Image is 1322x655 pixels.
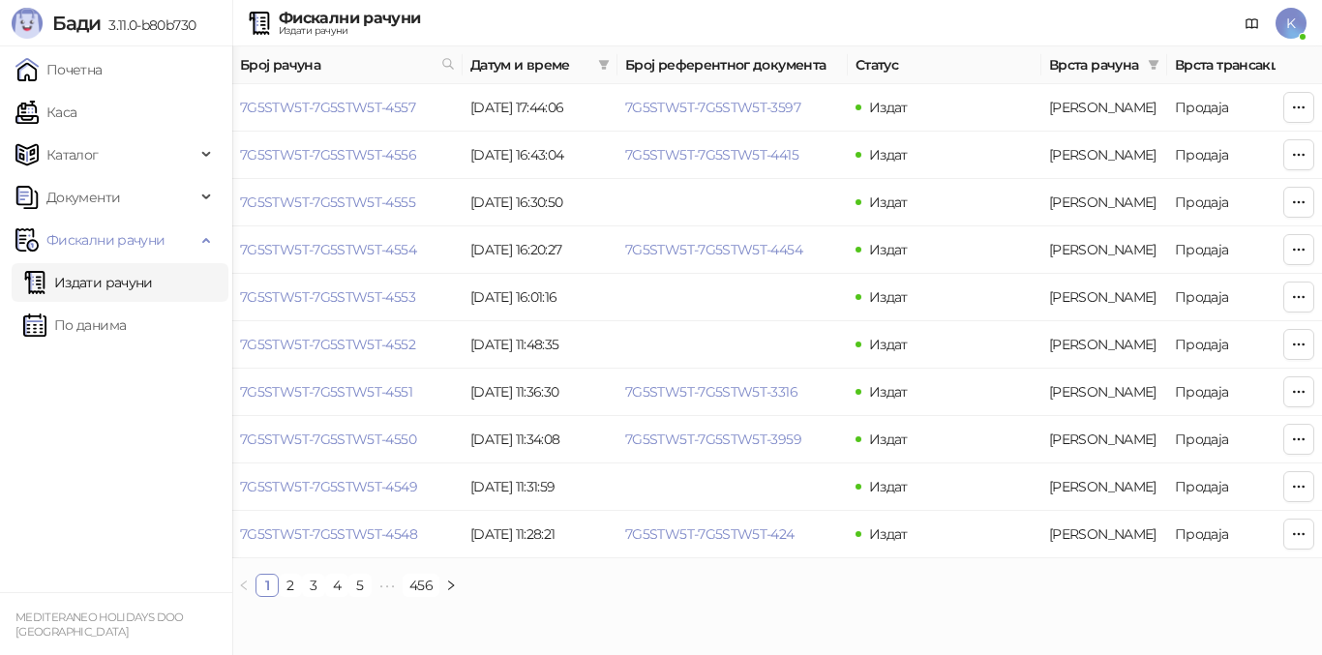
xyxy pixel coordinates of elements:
[279,11,420,26] div: Фискални рачуни
[463,369,617,416] td: [DATE] 11:36:30
[279,26,420,36] div: Издати рачуни
[240,194,415,211] a: 7G5STW5T-7G5STW5T-4555
[1041,416,1167,463] td: Аванс
[848,46,1041,84] th: Статус
[12,8,43,39] img: Logo
[52,12,101,35] span: Бади
[238,580,250,591] span: left
[232,226,463,274] td: 7G5STW5T-7G5STW5T-4554
[1041,226,1167,274] td: Аванс
[240,431,416,448] a: 7G5STW5T-7G5STW5T-4550
[325,574,348,597] li: 4
[1049,54,1140,75] span: Врста рачуна
[1175,54,1305,75] span: Врста трансакције
[1041,132,1167,179] td: Аванс
[1041,46,1167,84] th: Врста рачуна
[1237,8,1268,39] a: Документација
[279,574,302,597] li: 2
[240,241,416,258] a: 7G5STW5T-7G5STW5T-4554
[15,50,103,89] a: Почетна
[240,288,415,306] a: 7G5STW5T-7G5STW5T-4553
[372,574,403,597] li: Следећих 5 Страна
[439,574,463,597] li: Следећа страна
[232,574,255,597] button: left
[15,93,76,132] a: Каса
[463,463,617,511] td: [DATE] 11:31:59
[404,575,438,596] a: 456
[232,179,463,226] td: 7G5STW5T-7G5STW5T-4555
[470,54,590,75] span: Датум и време
[1148,59,1159,71] span: filter
[232,416,463,463] td: 7G5STW5T-7G5STW5T-4550
[232,321,463,369] td: 7G5STW5T-7G5STW5T-4552
[625,241,802,258] a: 7G5STW5T-7G5STW5T-4454
[617,46,848,84] th: Број референтног документа
[869,241,908,258] span: Издат
[15,610,184,639] small: MEDITERANEO HOLIDAYS DOO [GEOGRAPHIC_DATA]
[240,146,416,164] a: 7G5STW5T-7G5STW5T-4556
[255,574,279,597] li: 1
[869,336,908,353] span: Издат
[23,263,153,302] a: Издати рачуни
[869,99,908,116] span: Издат
[280,575,301,596] a: 2
[46,221,165,259] span: Фискални рачуни
[256,575,278,596] a: 1
[869,525,908,543] span: Издат
[240,478,417,495] a: 7G5STW5T-7G5STW5T-4549
[232,574,255,597] li: Претходна страна
[1041,511,1167,558] td: Аванс
[1041,463,1167,511] td: Аванс
[326,575,347,596] a: 4
[372,574,403,597] span: •••
[869,194,908,211] span: Издат
[1276,8,1307,39] span: K
[240,525,417,543] a: 7G5STW5T-7G5STW5T-4548
[101,16,195,34] span: 3.11.0-b80b730
[23,306,126,344] a: По данима
[240,336,415,353] a: 7G5STW5T-7G5STW5T-4552
[349,575,371,596] a: 5
[463,226,617,274] td: [DATE] 16:20:27
[232,463,463,511] td: 7G5STW5T-7G5STW5T-4549
[625,431,801,448] a: 7G5STW5T-7G5STW5T-3959
[463,321,617,369] td: [DATE] 11:48:35
[463,179,617,226] td: [DATE] 16:30:50
[232,84,463,132] td: 7G5STW5T-7G5STW5T-4557
[869,478,908,495] span: Издат
[302,574,325,597] li: 3
[625,383,797,401] a: 7G5STW5T-7G5STW5T-3316
[1041,179,1167,226] td: Аванс
[232,132,463,179] td: 7G5STW5T-7G5STW5T-4556
[303,575,324,596] a: 3
[625,525,795,543] a: 7G5STW5T-7G5STW5T-424
[463,511,617,558] td: [DATE] 11:28:21
[869,146,908,164] span: Издат
[1041,84,1167,132] td: Аванс
[232,369,463,416] td: 7G5STW5T-7G5STW5T-4551
[1041,274,1167,321] td: Аванс
[232,46,463,84] th: Број рачуна
[240,383,412,401] a: 7G5STW5T-7G5STW5T-4551
[625,146,798,164] a: 7G5STW5T-7G5STW5T-4415
[463,132,617,179] td: [DATE] 16:43:04
[463,274,617,321] td: [DATE] 16:01:16
[463,416,617,463] td: [DATE] 11:34:08
[348,574,372,597] li: 5
[594,50,614,79] span: filter
[1041,321,1167,369] td: Аванс
[1041,369,1167,416] td: Аванс
[439,574,463,597] button: right
[463,84,617,132] td: [DATE] 17:44:06
[232,274,463,321] td: 7G5STW5T-7G5STW5T-4553
[869,431,908,448] span: Издат
[46,178,120,217] span: Документи
[625,99,800,116] a: 7G5STW5T-7G5STW5T-3597
[232,511,463,558] td: 7G5STW5T-7G5STW5T-4548
[869,383,908,401] span: Издат
[598,59,610,71] span: filter
[46,135,99,174] span: Каталог
[869,288,908,306] span: Издат
[240,54,434,75] span: Број рачуна
[240,99,415,116] a: 7G5STW5T-7G5STW5T-4557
